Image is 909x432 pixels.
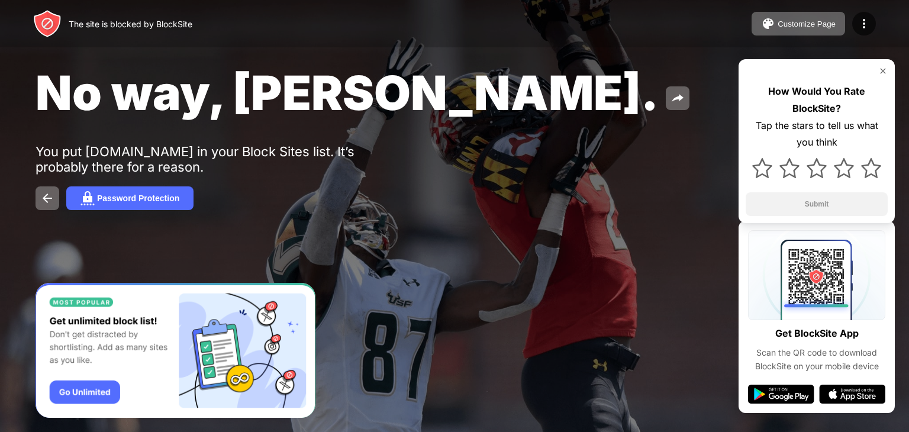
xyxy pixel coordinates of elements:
span: No way, [PERSON_NAME]. [36,64,659,121]
iframe: Banner [36,283,315,418]
div: Tap the stars to tell us what you think [746,117,888,151]
div: You put [DOMAIN_NAME] in your Block Sites list. It’s probably there for a reason. [36,144,401,175]
img: menu-icon.svg [857,17,871,31]
img: rate-us-close.svg [878,66,888,76]
div: How Would You Rate BlockSite? [746,83,888,117]
button: Password Protection [66,186,194,210]
img: star.svg [807,158,827,178]
div: The site is blocked by BlockSite [69,19,192,29]
img: qrcode.svg [748,230,885,320]
img: star.svg [752,158,772,178]
img: google-play.svg [748,385,814,404]
div: Get BlockSite App [775,325,859,342]
button: Customize Page [752,12,845,36]
img: app-store.svg [819,385,885,404]
img: password.svg [80,191,95,205]
img: star.svg [834,158,854,178]
img: header-logo.svg [33,9,62,38]
div: Password Protection [97,194,179,203]
div: Scan the QR code to download BlockSite on your mobile device [748,346,885,373]
img: share.svg [671,91,685,105]
img: star.svg [779,158,800,178]
img: pallet.svg [761,17,775,31]
button: Submit [746,192,888,216]
img: star.svg [861,158,881,178]
div: Customize Page [778,20,836,28]
img: back.svg [40,191,54,205]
